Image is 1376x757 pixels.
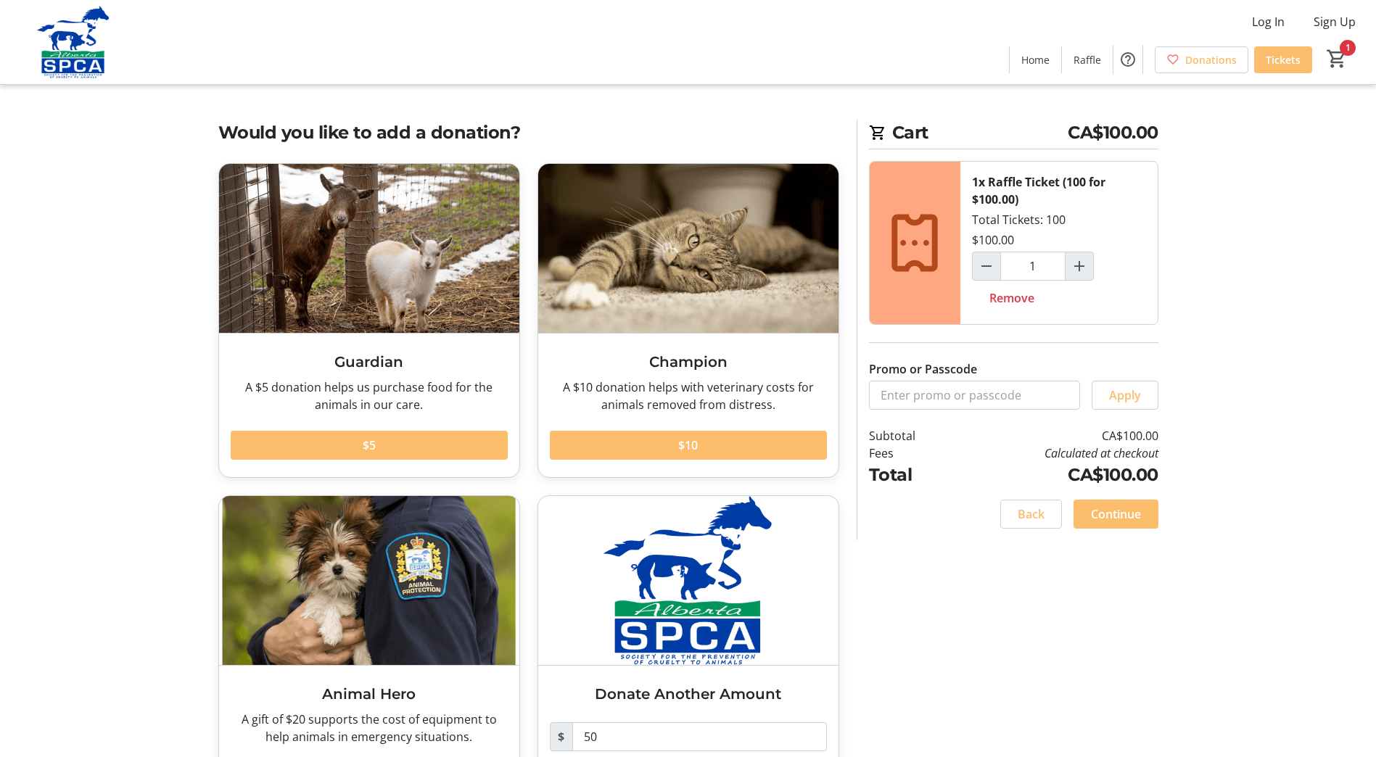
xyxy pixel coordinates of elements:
a: Home [1010,46,1061,73]
input: Enter promo or passcode [869,381,1080,410]
div: A gift of $20 supports the cost of equipment to help animals in emergency situations. [231,711,508,745]
button: Log In [1240,10,1296,33]
span: $5 [363,437,376,454]
span: Back [1018,505,1045,523]
img: Champion [538,164,839,333]
button: Increment by one [1066,252,1093,280]
input: Donation Amount [572,722,827,751]
img: Donate Another Amount [538,496,839,665]
span: Sign Up [1314,13,1356,30]
button: $5 [231,431,508,460]
span: Remove [989,289,1034,307]
button: $10 [550,431,827,460]
a: Raffle [1062,46,1113,73]
a: Tickets [1254,46,1312,73]
a: Donations [1155,46,1248,73]
h3: Guardian [231,351,508,373]
img: Animal Hero [219,496,519,665]
h3: Champion [550,351,827,373]
button: Help [1113,45,1142,74]
span: Raffle [1074,52,1101,67]
span: Log In [1252,13,1285,30]
td: Fees [869,444,953,462]
img: Guardian [219,164,519,333]
span: Apply [1109,386,1141,404]
td: CA$100.00 [952,427,1158,444]
td: Total [869,462,953,488]
h3: Animal Hero [231,683,508,705]
label: Promo or Passcode [869,360,977,378]
button: Remove [972,284,1052,313]
td: Calculated at checkout [952,444,1158,462]
span: Tickets [1266,52,1301,67]
span: CA$100.00 [1068,120,1158,146]
td: CA$100.00 [952,462,1158,488]
span: Donations [1185,52,1237,67]
span: Home [1021,52,1050,67]
span: $10 [678,437,698,454]
div: Total Tickets: 100 [960,162,1158,324]
h3: Donate Another Amount [550,683,827,705]
h2: Cart [869,120,1158,149]
span: $ [550,722,573,751]
h2: Would you like to add a donation? [218,120,839,146]
div: 1x Raffle Ticket (100 for $100.00) [972,173,1146,208]
button: Back [1000,500,1062,529]
div: A $5 donation helps us purchase food for the animals in our care. [231,378,508,413]
button: Continue [1074,500,1158,529]
td: Subtotal [869,427,953,444]
img: Alberta SPCA's Logo [9,6,138,78]
div: A $10 donation helps with veterinary costs for animals removed from distress. [550,378,827,413]
span: Continue [1091,505,1141,523]
input: Raffle Ticket (100 for $100.00) Quantity [1000,252,1066,281]
button: Cart [1324,46,1350,72]
div: $100.00 [972,231,1014,249]
button: Apply [1092,381,1158,410]
button: Decrement by one [973,252,1000,280]
button: Sign Up [1302,10,1367,33]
